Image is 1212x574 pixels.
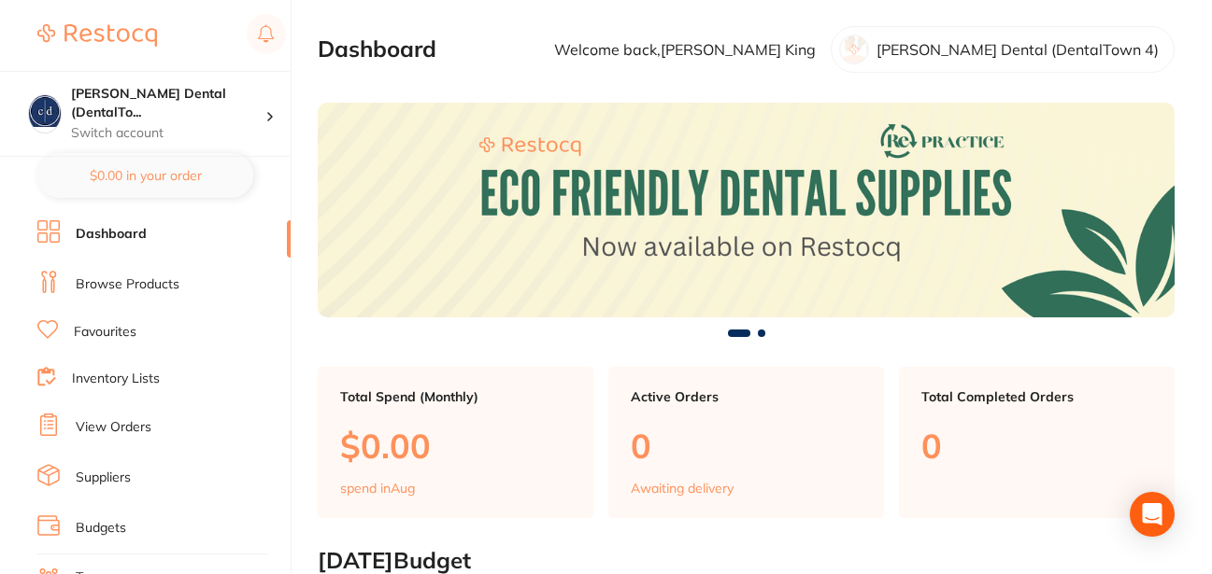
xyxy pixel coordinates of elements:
p: 0 [921,427,1152,465]
img: Crotty Dental (DentalTown 4) [29,95,61,127]
a: Budgets [76,519,126,538]
h2: [DATE] Budget [318,548,1175,574]
p: Total Spend (Monthly) [340,389,571,404]
p: [PERSON_NAME] Dental (DentalTown 4) [877,41,1159,58]
img: Dashboard [318,103,1175,316]
a: Restocq Logo [37,14,157,57]
a: Browse Products [76,275,179,294]
p: Total Completed Orders [921,389,1152,404]
img: Restocq Logo [37,24,157,47]
a: Favourites [74,323,136,342]
button: $0.00 in your order [37,153,253,198]
a: Total Completed Orders0 [899,367,1175,518]
p: Switch account [71,124,265,143]
a: View Orders [76,418,151,437]
p: $0.00 [340,427,571,465]
p: Welcome back, [PERSON_NAME] King [554,41,816,58]
p: Active Orders [631,389,862,404]
h4: Crotty Dental (DentalTown 4) [71,85,265,121]
a: Suppliers [76,469,131,487]
p: 0 [631,427,862,465]
div: Open Intercom Messenger [1130,492,1175,537]
a: Total Spend (Monthly)$0.00spend inAug [318,367,593,518]
a: Dashboard [76,225,147,244]
h2: Dashboard [318,36,436,63]
a: Active Orders0Awaiting delivery [608,367,884,518]
p: Awaiting delivery [631,481,734,496]
a: Inventory Lists [72,370,160,388]
p: spend in Aug [340,481,415,496]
